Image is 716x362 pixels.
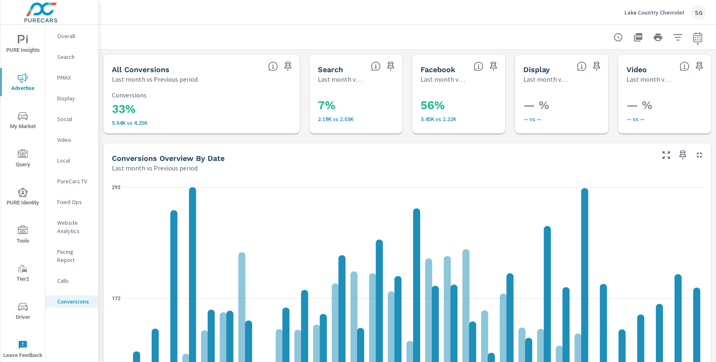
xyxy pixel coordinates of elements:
h5: Display [523,65,550,74]
h5: Video [626,65,647,74]
p: Video [57,136,92,144]
h3: — % [523,98,633,112]
p: Social [57,115,92,123]
p: Search [57,53,92,61]
span: Save this to your personalized report [693,60,706,73]
span: Driver [3,302,43,322]
h5: Facebook [421,65,455,74]
p: Last month vs Previous period [421,74,467,84]
p: Overall [57,32,92,40]
p: 2,186 vs 2,034 [318,116,427,122]
h5: All Conversions [112,65,169,74]
p: Last month vs Previous period [523,74,570,84]
p: Display [57,94,92,102]
div: PureCars TV [46,175,98,187]
p: PureCars TV [57,177,92,185]
p: Last month vs Previous period [626,74,673,84]
div: Social [46,113,98,125]
p: Last month vs Previous period [318,74,364,84]
div: Conversions [46,295,98,308]
div: Pacing Report [46,245,98,266]
span: Save this to your personalized report [487,60,500,73]
p: 5,639 vs 4,254 [112,119,291,126]
p: Website Analytics [57,219,92,235]
span: Tier2 [3,264,43,284]
button: "Export Report to PDF" [630,29,646,46]
p: Last month vs Previous period [112,163,198,173]
span: PURE Insights [3,35,43,55]
div: PMAX [46,71,98,84]
div: Overall [46,30,98,42]
span: Display Conversions include Actions, Leads and Unmapped Conversions [577,61,587,71]
p: Fixed Ops [57,198,92,206]
span: Save this to your personalized report [590,60,603,73]
p: Conversions [112,91,291,99]
div: Display [46,92,98,104]
button: Apply Filters [670,29,686,46]
p: Last month vs Previous period [112,74,198,84]
p: — vs — [523,116,633,122]
div: Video [46,134,98,146]
p: 3,453 vs 2,220 [421,116,530,122]
div: Website Analytics [46,216,98,237]
span: All Conversions include Actions, Leads and Unmapped Conversions [268,61,278,71]
span: PURE Identity [3,187,43,208]
h5: Search [318,65,343,74]
h5: Conversions Overview By Date [112,154,225,163]
p: Pacing Report [57,248,92,264]
p: Conversions [57,297,92,306]
button: Make Fullscreen [660,148,673,162]
span: Leave Feedback [3,340,43,360]
p: PMAX [57,73,92,82]
h3: 33% [112,102,291,116]
p: Lake Country Chevrolet [624,9,685,16]
div: Local [46,154,98,167]
span: Save this to your personalized report [281,60,295,73]
p: Calls [57,277,92,285]
span: Query [3,149,43,170]
div: Search [46,51,98,63]
h3: 7% [318,98,427,112]
button: Minimize Widget [693,148,706,162]
span: Tools [3,226,43,246]
span: Search Conversions include Actions, Leads and Unmapped Conversions. [371,61,381,71]
text: 172 [112,296,121,301]
button: Select Date Range [689,29,706,46]
span: Save this to your personalized report [676,148,689,162]
span: My Market [3,111,43,131]
div: Calls [46,275,98,287]
span: Advertise [3,73,43,93]
span: Video Conversions include Actions, Leads and Unmapped Conversions [680,61,689,71]
p: Local [57,156,92,165]
span: Save this to your personalized report [384,60,397,73]
h3: 56% [421,98,530,112]
div: SG [691,5,706,20]
div: Fixed Ops [46,196,98,208]
text: 292 [112,185,121,190]
span: All conversions reported from Facebook with duplicates filtered out [474,61,484,71]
